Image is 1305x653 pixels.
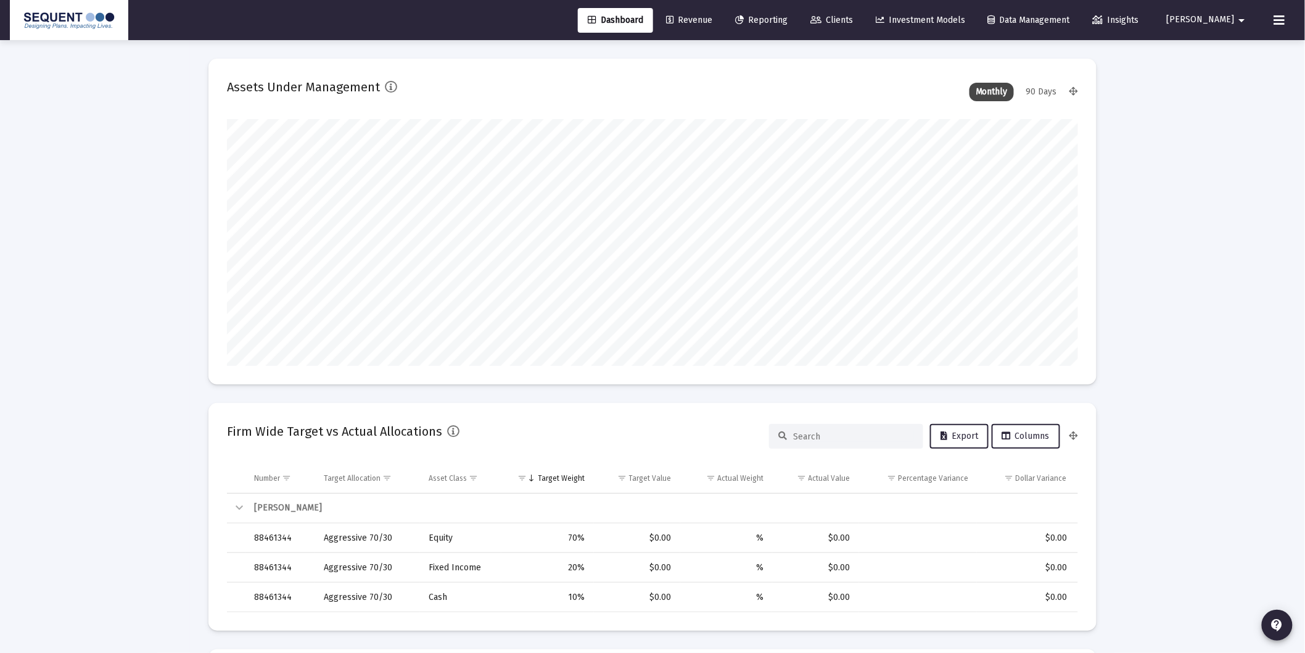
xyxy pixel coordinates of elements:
div: Asset Class [429,473,467,483]
h2: Firm Wide Target vs Actual Allocations [227,422,442,441]
span: Show filter options for column 'Number' [282,473,291,483]
div: 90 Days [1020,83,1063,101]
span: Dashboard [588,15,643,25]
a: Clients [801,8,863,33]
div: $0.00 [603,591,672,604]
span: Insights [1093,15,1139,25]
a: Data Management [978,8,1080,33]
div: $0.00 [781,562,850,574]
div: Monthly [969,83,1014,101]
td: Column Asset Class [420,464,501,493]
mat-icon: contact_support [1270,618,1285,633]
div: 20% [510,562,585,574]
td: Equity [420,523,501,553]
div: 10% [510,591,585,604]
div: % [689,532,764,544]
span: Show filter options for column 'Actual Value' [797,473,807,483]
div: $0.00 [781,591,850,604]
a: Reporting [725,8,797,33]
td: Aggressive 70/30 [315,583,420,612]
div: Actual Value [809,473,850,483]
div: [PERSON_NAME] [254,502,1067,514]
span: Investment Models [876,15,965,25]
span: Reporting [735,15,788,25]
img: Dashboard [19,8,119,33]
a: Investment Models [866,8,975,33]
div: $0.00 [781,532,850,544]
td: Column Number [245,464,315,493]
td: 88461344 [245,583,315,612]
span: Show filter options for column 'Percentage Variance' [887,473,896,483]
td: Collapse [227,494,245,523]
span: Clients [810,15,853,25]
div: Data grid [227,464,1078,612]
div: Number [254,473,280,483]
span: Columns [1002,431,1050,441]
span: [PERSON_NAME] [1167,15,1235,25]
div: Dollar Variance [1016,473,1067,483]
td: Column Actual Weight [680,464,773,493]
td: 88461344 [245,523,315,553]
span: Show filter options for column 'Asset Class' [469,473,478,483]
div: $0.00 [986,591,1067,604]
td: Column Dollar Variance [977,464,1078,493]
a: Insights [1083,8,1149,33]
mat-icon: arrow_drop_down [1235,8,1249,33]
button: Columns [992,424,1060,449]
td: Fixed Income [420,553,501,583]
span: Show filter options for column 'Actual Weight' [706,473,715,483]
div: $0.00 [603,562,672,574]
td: Column Target Allocation [315,464,420,493]
td: 88461344 [245,553,315,583]
div: Target Value [629,473,672,483]
td: Cash [420,583,501,612]
div: Actual Weight [717,473,764,483]
a: Revenue [656,8,722,33]
a: Dashboard [578,8,653,33]
div: Target Allocation [324,473,381,483]
span: Show filter options for column 'Target Weight' [518,473,527,483]
span: Export [941,431,978,441]
div: $0.00 [603,532,672,544]
td: Column Target Value [594,464,680,493]
span: Show filter options for column 'Target Value' [618,473,627,483]
span: Data Management [988,15,1070,25]
input: Search [793,431,914,442]
span: Show filter options for column 'Dollar Variance' [1005,473,1014,483]
td: Column Percentage Variance [859,464,978,493]
td: Column Target Weight [501,464,593,493]
span: Show filter options for column 'Target Allocation' [382,473,392,483]
div: $0.00 [986,562,1067,574]
div: Target Weight [538,473,585,483]
td: Column Actual Value [772,464,859,493]
div: Percentage Variance [898,473,968,483]
button: [PERSON_NAME] [1152,7,1264,32]
button: Export [930,424,989,449]
span: Revenue [666,15,712,25]
div: $0.00 [986,532,1067,544]
td: Aggressive 70/30 [315,523,420,553]
td: Aggressive 70/30 [315,553,420,583]
h2: Assets Under Management [227,77,380,97]
div: 70% [510,532,585,544]
div: % [689,562,764,574]
div: % [689,591,764,604]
